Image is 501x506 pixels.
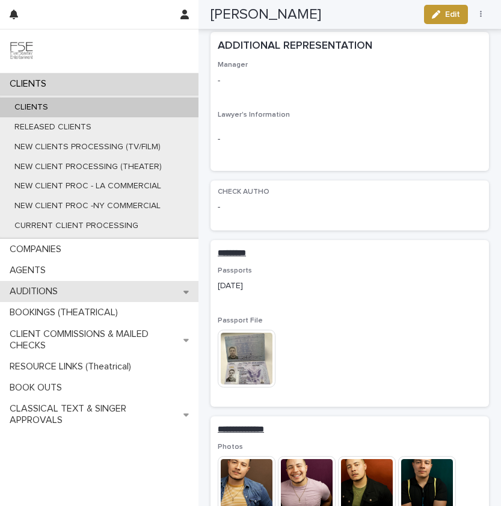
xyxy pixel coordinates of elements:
[5,181,171,191] p: NEW CLIENT PROC - LA COMMERCIAL
[218,201,482,214] p: -
[218,61,248,69] span: Manager
[5,265,55,276] p: AGENTS
[5,329,183,351] p: CLIENT COMMISSIONS & MAILED CHECKS
[5,221,148,231] p: CURRENT CLIENT PROCESSING
[5,361,141,372] p: RESOURCE LINKS (Theatrical)
[5,286,67,297] p: AUDITIONS
[5,78,56,90] p: CLIENTS
[218,267,252,274] span: Passports
[445,10,460,19] span: Edit
[218,39,372,54] h2: ADDITIONAL REPRESENTATION
[5,201,170,211] p: NEW CLIENT PROC -NY COMMERCIAL
[10,39,34,63] img: 9JgRvJ3ETPGCJDhvPVA5
[218,443,243,451] span: Photos
[5,162,171,172] p: NEW CLIENT PROCESSING (THEATER)
[218,188,269,196] span: CHECK AUTHO
[5,244,71,255] p: COMPANIES
[218,111,290,119] span: Lawyer's Information
[5,122,101,132] p: RELEASED CLIENTS
[211,6,321,23] h2: [PERSON_NAME]
[5,142,170,152] p: NEW CLIENTS PROCESSING (TV/FILM)
[5,403,183,426] p: CLASSICAL TEXT & SINGER APPROVALS
[5,307,128,318] p: BOOKINGS (THEATRICAL)
[5,102,58,113] p: CLIENTS
[218,133,482,146] p: -
[5,382,72,393] p: BOOK OUTS
[424,5,468,24] button: Edit
[218,280,482,292] p: [DATE]
[218,75,482,87] p: -
[218,317,263,324] span: Passport File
